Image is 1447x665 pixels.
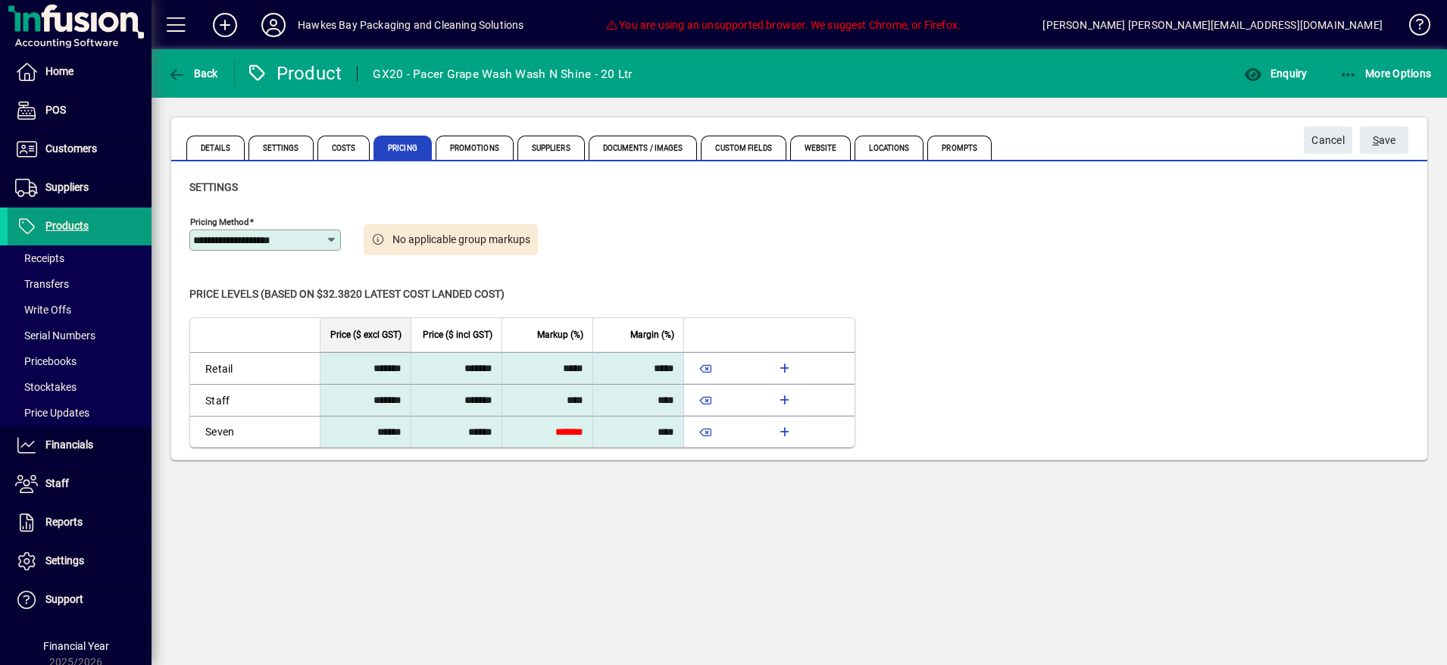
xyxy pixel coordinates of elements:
[1244,67,1307,80] span: Enquiry
[8,504,152,542] a: Reports
[1240,60,1311,87] button: Enquiry
[246,61,342,86] div: Product
[15,252,64,264] span: Receipts
[249,11,298,39] button: Profile
[8,53,152,91] a: Home
[189,288,505,300] span: Price levels (based on $32.3820 Latest cost landed cost)
[8,426,152,464] a: Financials
[1398,3,1428,52] a: Knowledge Base
[373,62,632,86] div: GX20 - Pacer Grape Wash Wash N Shine - 20 Ltr
[201,11,249,39] button: Add
[8,92,152,130] a: POS
[790,136,852,160] span: Website
[317,136,370,160] span: Costs
[589,136,698,160] span: Documents / Images
[373,136,432,160] span: Pricing
[15,355,77,367] span: Pricebooks
[45,181,89,193] span: Suppliers
[1373,134,1379,146] span: S
[45,142,97,155] span: Customers
[8,400,152,426] a: Price Updates
[45,104,66,116] span: POS
[45,477,69,489] span: Staff
[15,304,71,316] span: Write Offs
[1042,13,1383,37] div: [PERSON_NAME] [PERSON_NAME][EMAIL_ADDRESS][DOMAIN_NAME]
[8,581,152,619] a: Support
[392,232,530,248] span: No applicable group markups
[1304,126,1352,154] button: Cancel
[190,352,243,384] td: Retail
[8,323,152,348] a: Serial Numbers
[1336,60,1436,87] button: More Options
[190,217,249,227] mat-label: Pricing method
[8,542,152,580] a: Settings
[15,329,95,342] span: Serial Numbers
[298,13,524,37] div: Hawkes Bay Packaging and Cleaning Solutions
[45,439,93,451] span: Financials
[189,181,238,193] span: Settings
[927,136,992,160] span: Prompts
[45,65,73,77] span: Home
[537,326,583,343] span: Markup (%)
[45,220,89,232] span: Products
[15,407,89,419] span: Price Updates
[15,278,69,290] span: Transfers
[1360,126,1408,154] button: Save
[423,326,492,343] span: Price ($ incl GST)
[517,136,585,160] span: Suppliers
[8,465,152,503] a: Staff
[1339,67,1432,80] span: More Options
[186,136,245,160] span: Details
[248,136,314,160] span: Settings
[45,554,84,567] span: Settings
[8,374,152,400] a: Stocktakes
[630,326,674,343] span: Margin (%)
[1373,128,1396,153] span: ave
[164,60,222,87] button: Back
[45,516,83,528] span: Reports
[152,60,235,87] app-page-header-button: Back
[190,416,243,447] td: Seven
[606,19,961,31] span: You are using an unsupported browser. We suggest Chrome, or Firefox.
[8,297,152,323] a: Write Offs
[8,245,152,271] a: Receipts
[8,348,152,374] a: Pricebooks
[43,640,109,652] span: Financial Year
[8,271,152,297] a: Transfers
[855,136,924,160] span: Locations
[8,169,152,207] a: Suppliers
[436,136,514,160] span: Promotions
[1311,128,1345,153] span: Cancel
[167,67,218,80] span: Back
[701,136,786,160] span: Custom Fields
[15,381,77,393] span: Stocktakes
[45,593,83,605] span: Support
[8,130,152,168] a: Customers
[330,326,402,343] span: Price ($ excl GST)
[190,384,243,416] td: Staff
